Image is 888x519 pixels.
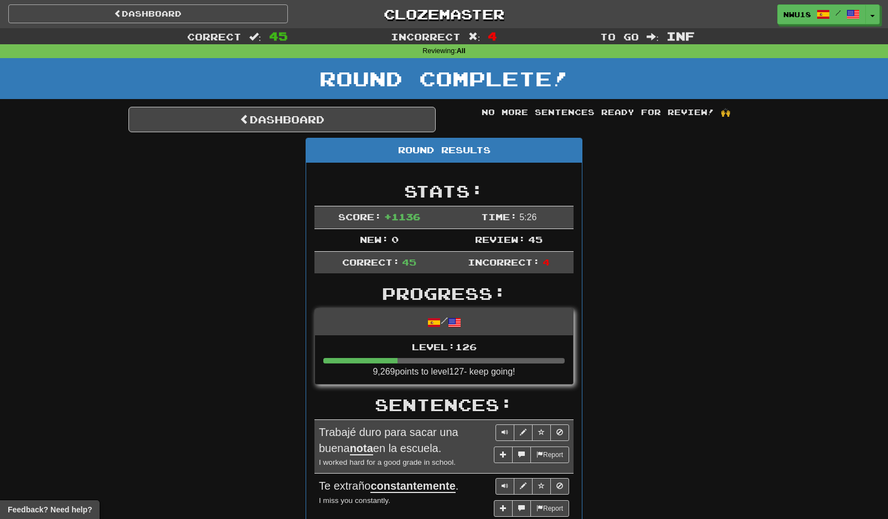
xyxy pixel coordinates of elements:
[543,257,550,267] span: 4
[314,284,574,303] h2: Progress:
[495,424,569,441] div: Sentence controls
[315,335,573,385] li: 9,269 points to level 127 - keep going!
[306,138,582,163] div: Round Results
[412,341,477,352] span: Level: 126
[402,257,416,267] span: 45
[314,396,574,414] h2: Sentences:
[647,32,659,41] span: :
[550,424,569,441] button: Toggle ignore
[249,32,261,41] span: :
[495,424,514,441] button: Play sentence audio
[269,29,288,43] span: 45
[530,500,569,517] button: Report
[350,442,373,455] u: nota
[342,257,400,267] span: Correct:
[514,424,533,441] button: Edit sentence
[315,309,573,335] div: /
[532,478,551,495] button: Toggle favorite
[481,211,517,222] span: Time:
[187,31,241,42] span: Correct
[338,211,381,222] span: Score:
[128,107,436,132] a: Dashboard
[783,9,811,19] span: nwu18
[495,478,514,495] button: Play sentence audio
[391,31,461,42] span: Incorrect
[532,424,551,441] button: Toggle favorite
[468,257,540,267] span: Incorrect:
[600,31,639,42] span: To go
[494,447,569,463] div: More sentence controls
[667,29,695,43] span: Inf
[550,478,569,495] button: Toggle ignore
[384,211,420,222] span: + 1136
[370,480,455,493] u: constantemente
[360,234,389,245] span: New:
[494,500,513,517] button: Add sentence to collection
[528,234,543,245] span: 45
[8,504,92,515] span: Open feedback widget
[457,47,466,55] strong: All
[514,478,533,495] button: Edit sentence
[530,447,569,463] button: Report
[8,4,288,23] a: Dashboard
[319,458,456,466] small: I worked hard for a good grade in school.
[319,496,390,505] small: I miss you constantly.
[488,29,497,43] span: 4
[494,500,569,517] div: More sentence controls
[494,447,513,463] button: Add sentence to collection
[495,478,569,495] div: Sentence controls
[452,107,760,118] div: No more sentences ready for review! 🙌
[391,234,399,245] span: 0
[475,234,525,245] span: Review:
[519,212,536,222] span: 5 : 26
[835,9,841,17] span: /
[468,32,481,41] span: :
[314,182,574,200] h2: Stats:
[319,480,458,493] span: Te extraño .
[304,4,584,24] a: Clozemaster
[319,426,458,455] span: Trabajé duro para sacar una buena en la escuela.
[4,68,884,90] h1: Round Complete!
[777,4,866,24] a: nwu18 /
